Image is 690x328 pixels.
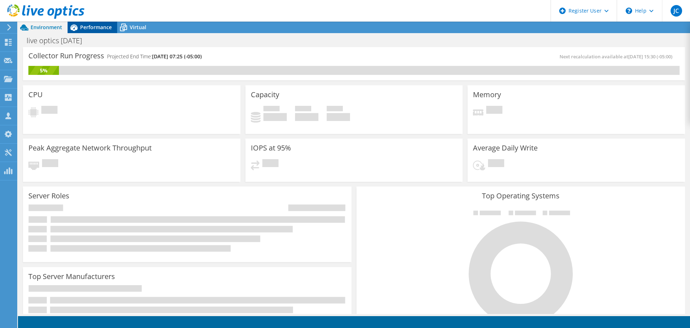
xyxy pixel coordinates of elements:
[251,91,279,99] h3: Capacity
[28,91,43,99] h3: CPU
[41,106,57,116] span: Pending
[327,113,350,121] h4: 0 GiB
[560,53,676,60] span: Next recalculation available at
[473,91,501,99] h3: Memory
[327,106,343,113] span: Total
[263,106,280,113] span: Used
[130,24,146,31] span: Virtual
[295,106,311,113] span: Free
[671,5,682,17] span: JC
[362,192,680,200] h3: Top Operating Systems
[23,37,93,45] h1: live optics [DATE]
[251,144,291,152] h3: IOPS at 95%
[28,67,59,75] div: 5%
[107,53,202,60] h4: Projected End Time:
[42,159,58,169] span: Pending
[488,159,504,169] span: Pending
[28,192,69,200] h3: Server Roles
[80,24,112,31] span: Performance
[628,53,672,60] span: [DATE] 15:30 (-05:00)
[295,113,318,121] h4: 0 GiB
[152,53,202,60] span: [DATE] 07:25 (-05:00)
[486,106,502,116] span: Pending
[28,273,115,280] h3: Top Server Manufacturers
[31,24,62,31] span: Environment
[263,113,287,121] h4: 0 GiB
[473,144,538,152] h3: Average Daily Write
[28,144,152,152] h3: Peak Aggregate Network Throughput
[626,8,632,14] svg: \n
[262,159,279,169] span: Pending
